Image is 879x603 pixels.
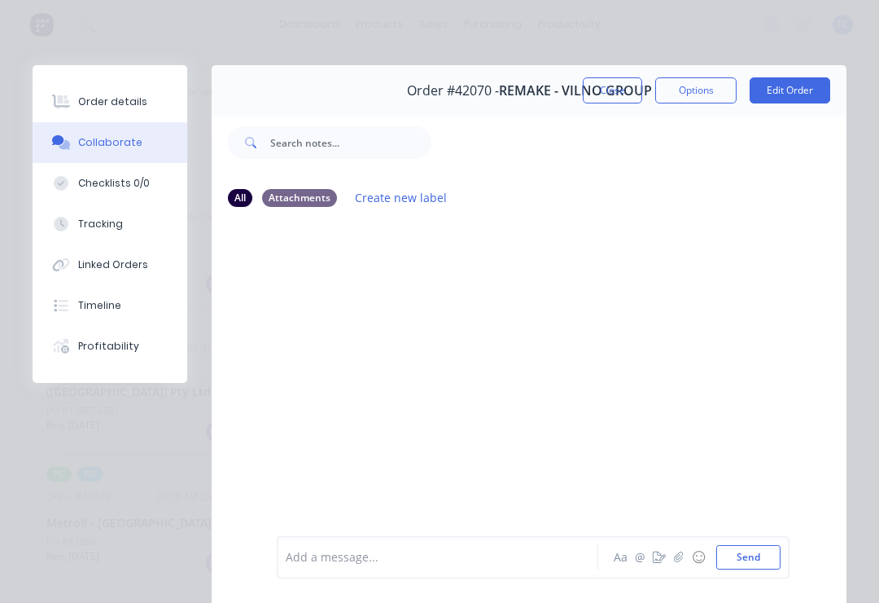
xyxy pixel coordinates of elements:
[33,244,187,285] button: Linked Orders
[78,176,150,191] div: Checklists 0/0
[270,126,431,159] input: Search notes...
[78,95,147,109] div: Order details
[630,548,649,567] button: @
[33,122,187,163] button: Collaborate
[610,548,630,567] button: Aa
[262,189,337,207] div: Attachments
[689,548,708,567] button: ☺
[716,545,781,570] button: Send
[228,189,252,207] div: All
[347,187,456,209] button: Create new label
[33,326,187,367] button: Profitability
[78,339,139,354] div: Profitability
[499,83,652,99] span: REMAKE - VILNO GROUP
[33,81,187,122] button: Order details
[33,285,187,326] button: Timeline
[750,77,830,103] button: Edit Order
[78,135,142,150] div: Collaborate
[407,83,499,99] span: Order #42070 -
[655,77,737,103] button: Options
[78,257,148,272] div: Linked Orders
[78,298,121,313] div: Timeline
[33,163,187,204] button: Checklists 0/0
[78,217,123,231] div: Tracking
[583,77,642,103] button: Close
[33,204,187,244] button: Tracking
